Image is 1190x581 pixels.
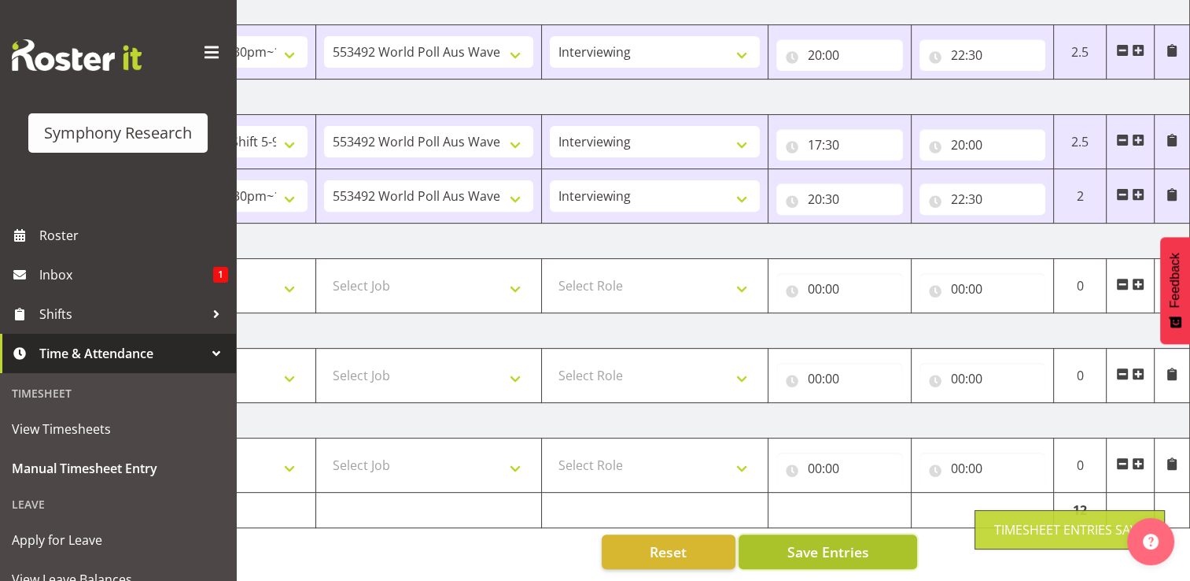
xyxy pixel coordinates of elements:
[919,183,1046,215] input: Click to select...
[4,449,232,488] a: Manual Timesheet Entry
[1054,169,1107,224] td: 2
[1143,534,1159,550] img: help-xxl-2.png
[90,313,1190,349] td: [DATE]
[1054,439,1107,493] td: 0
[90,80,1190,115] td: [DATE]
[1054,25,1107,80] td: 2.5
[39,302,204,326] span: Shifts
[919,39,1046,71] input: Click to select...
[1160,237,1190,344] button: Feedback - Show survey
[1168,253,1182,308] span: Feedback
[919,363,1046,394] input: Click to select...
[39,342,204,365] span: Time & Attendance
[213,267,228,283] span: 1
[994,520,1145,539] div: Timesheet Entries Save
[919,273,1046,305] input: Click to select...
[4,409,232,449] a: View Timesheets
[4,520,232,560] a: Apply for Leave
[90,403,1190,439] td: [DATE]
[4,377,232,409] div: Timesheet
[919,453,1046,484] input: Click to select...
[90,224,1190,259] td: [DATE]
[4,488,232,520] div: Leave
[12,528,224,552] span: Apply for Leave
[787,542,868,562] span: Save Entries
[12,417,224,441] span: View Timesheets
[44,121,192,145] div: Symphony Research
[1054,349,1107,403] td: 0
[776,273,903,305] input: Click to select...
[12,457,224,480] span: Manual Timesheet Entry
[776,363,903,394] input: Click to select...
[12,39,142,71] img: Rosterit website logo
[39,224,228,247] span: Roster
[919,129,1046,161] input: Click to select...
[776,453,903,484] input: Click to select...
[776,183,903,215] input: Click to select...
[1054,115,1107,169] td: 2.5
[739,535,917,569] button: Save Entries
[776,129,903,161] input: Click to select...
[602,535,735,569] button: Reset
[1054,493,1107,528] td: 12
[1054,259,1107,313] td: 0
[776,39,903,71] input: Click to select...
[39,263,213,287] span: Inbox
[650,542,687,562] span: Reset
